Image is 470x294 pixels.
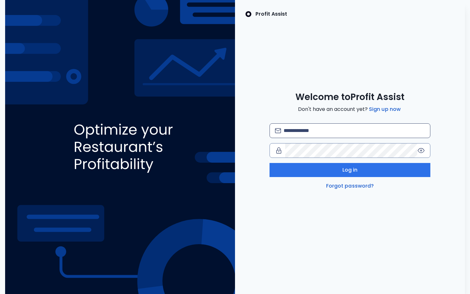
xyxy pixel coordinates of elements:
img: SpotOn Logo [245,10,252,18]
span: Don't have an account yet? [298,105,402,113]
a: Forgot password? [325,182,375,190]
span: Welcome to Profit Assist [295,91,404,103]
button: Log in [270,163,430,177]
p: Profit Assist [255,10,287,18]
span: Log in [342,166,358,174]
a: Sign up now [368,105,402,113]
img: email [275,128,281,133]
